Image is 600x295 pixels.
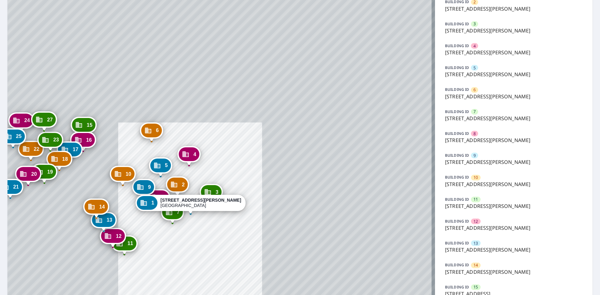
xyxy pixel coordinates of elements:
span: 4 [473,43,476,49]
span: 27 [47,117,53,122]
div: [GEOGRAPHIC_DATA] [161,198,241,208]
p: [STREET_ADDRESS][PERSON_NAME] [445,93,582,100]
span: 2 [182,182,185,187]
p: BUILDING ID [445,21,469,27]
span: 6 [156,128,159,133]
p: BUILDING ID [445,284,469,290]
span: 3 [216,190,218,194]
p: [STREET_ADDRESS][PERSON_NAME] [445,224,582,232]
p: [STREET_ADDRESS][PERSON_NAME] [445,136,582,144]
p: BUILDING ID [445,109,469,114]
span: 10 [473,175,478,180]
span: 18 [62,157,68,161]
span: 9 [148,185,151,189]
span: 14 [473,262,478,268]
span: 12 [116,234,122,238]
span: 12 [473,219,478,224]
div: Dropped pin, building 8, Commercial property, 15 John Cir Salinas, CA 93905 [147,189,170,209]
p: BUILDING ID [445,153,469,158]
div: Dropped pin, building 13, Commercial property, 12 John Cir Salinas, CA 93905 [91,212,117,231]
span: 5 [473,65,476,71]
div: Dropped pin, building 6, Commercial property, 1160 John St Salinas, CA 93905 [140,122,163,142]
p: BUILDING ID [445,65,469,70]
span: 7 [177,210,180,214]
div: Dropped pin, building 10, Commercial property, 7 John Cir Salinas, CA 93905 [110,166,136,185]
p: [STREET_ADDRESS][PERSON_NAME] [445,5,582,12]
div: Dropped pin, building 19, Commercial property, 1219 John St Salinas, CA 93905 [31,164,57,183]
div: Dropped pin, building 11, Commercial property, 20 John Cir Salinas, CA 93905 [112,235,137,255]
p: [STREET_ADDRESS][PERSON_NAME] [445,268,582,276]
span: 22 [34,147,39,151]
div: Dropped pin, building 15, Commercial property, 1250 E Alisal St Salinas, CA 93905 [71,117,97,136]
p: [STREET_ADDRESS][PERSON_NAME] [445,180,582,188]
span: 11 [127,241,133,246]
div: Dropped pin, building 17, Commercial property, 1235 John St Salinas, CA 93905 [57,141,83,161]
span: 1 [152,200,154,205]
p: BUILDING ID [445,240,469,246]
div: Dropped pin, building 18, Commercial property, 1227 John St Salinas, CA 93905 [46,151,72,170]
p: [STREET_ADDRESS][PERSON_NAME] [445,27,582,34]
p: BUILDING ID [445,131,469,136]
div: Dropped pin, building 4, Commercial property, 1260 John St Salinas, CA 93905 [177,146,201,165]
span: 11 [473,196,478,202]
div: Dropped pin, building 5, Commercial property, 1160 John St Salinas, CA 93905 [149,157,172,177]
div: Dropped pin, building 23, Commercial property, 1235 John St Salinas, CA 93905 [37,132,63,151]
span: 3 [473,21,476,27]
span: 10 [126,172,131,176]
span: 23 [53,137,59,142]
span: 6 [473,87,476,93]
p: BUILDING ID [445,175,469,180]
span: 13 [473,240,478,246]
p: [STREET_ADDRESS][PERSON_NAME] [445,115,582,122]
span: 8 [473,131,476,137]
div: Dropped pin, building 3, Commercial property, 1260 John St Salinas, CA 93905 [200,184,223,203]
span: 19 [47,170,53,174]
p: BUILDING ID [445,197,469,202]
div: Dropped pin, building 16, Commercial property, 1235 John St Salinas, CA 93905 [70,132,96,151]
div: Dropped pin, building 20, Commercial property, 1211 John St Salinas, CA 93905 [15,166,41,185]
p: [STREET_ADDRESS][PERSON_NAME] [445,202,582,210]
span: 20 [31,172,37,176]
p: BUILDING ID [445,219,469,224]
span: 16 [86,138,92,142]
p: [STREET_ADDRESS][PERSON_NAME] [445,71,582,78]
span: 15 [87,123,92,127]
div: Dropped pin, building 24, Commercial property, 1240 E Alisal St Salinas, CA 93905 [8,112,34,132]
span: 4 [193,152,196,157]
div: Dropped pin, building 2, Commercial property, 1260 John St Salinas, CA 93905 [166,176,189,196]
span: 9 [473,153,476,159]
span: 14 [99,204,105,209]
div: Dropped pin, building 9, Commercial property, 11 John Cir Salinas, CA 93905 [132,179,155,198]
div: Dropped pin, building 14, Commercial property, 1228 John St Salinas, CA 93905 [83,199,109,218]
p: BUILDING ID [445,87,469,92]
p: [STREET_ADDRESS][PERSON_NAME] [445,158,582,166]
span: 25 [16,134,22,139]
span: 17 [73,147,78,152]
span: 24 [24,118,30,123]
span: 15 [473,284,478,290]
div: Dropped pin, building 12, Commercial property, 16 John Cir Salinas, CA 93905 [100,228,126,247]
span: 5 [165,163,168,168]
div: Dropped pin, building 1, Commercial property, 1260 John St Salinas, CA 93905 [136,195,246,214]
span: 13 [107,218,112,222]
div: Dropped pin, building 27, Commercial property, 1250 E Alisal St Salinas, CA 93905 [31,111,57,131]
p: BUILDING ID [445,262,469,268]
p: [STREET_ADDRESS][PERSON_NAME] [445,246,582,253]
span: 7 [473,109,476,115]
strong: [STREET_ADDRESS][PERSON_NAME] [161,198,241,203]
div: Dropped pin, building 22, Commercial property, 1211 John St Salinas, CA 93905 [18,141,44,160]
span: 21 [13,184,19,189]
p: BUILDING ID [445,43,469,48]
p: [STREET_ADDRESS][PERSON_NAME] [445,49,582,56]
